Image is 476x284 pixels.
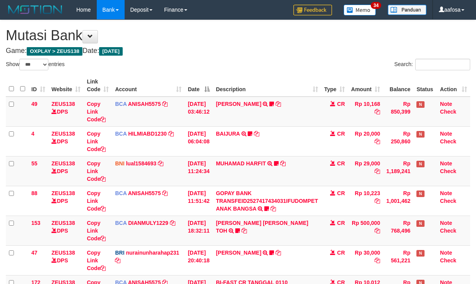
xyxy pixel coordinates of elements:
[115,101,127,107] span: BCA
[383,126,413,156] td: Rp 250,860
[128,220,168,226] a: DIANMULY1229
[48,97,84,127] td: DPS
[440,198,456,204] a: Check
[416,190,424,197] span: Has Note
[416,220,424,227] span: Has Note
[416,250,424,257] span: Has Note
[394,59,470,70] label: Search:
[280,160,286,167] a: Copy MUHAMAD HARFIT to clipboard
[84,75,112,97] th: Link Code: activate to sort column ascending
[348,126,383,156] td: Rp 20,000
[48,245,84,275] td: DPS
[51,160,75,167] a: ZEUS138
[413,75,437,97] th: Status
[51,220,75,226] a: ZEUS138
[440,228,456,234] a: Check
[168,131,174,137] a: Copy HILMIABD1230 to clipboard
[416,101,424,108] span: Has Note
[128,101,161,107] a: ANISAH5575
[87,160,106,182] a: Copy Link Code
[126,250,179,256] a: nurainunharahap231
[293,5,332,15] img: Feedback.jpg
[48,216,84,245] td: DPS
[416,161,424,167] span: Has Note
[440,160,452,167] a: Note
[162,101,168,107] a: Copy ANISAH5575 to clipboard
[87,131,106,152] a: Copy Link Code
[440,101,452,107] a: Note
[19,59,48,70] select: Showentries
[440,250,452,256] a: Note
[128,190,161,196] a: ANISAH5575
[115,160,124,167] span: BNI
[115,257,120,264] a: Copy nurainunharahap231 to clipboard
[241,228,247,234] a: Copy CARINA OCTAVIA TOH to clipboard
[375,109,380,115] a: Copy Rp 10,168 to clipboard
[375,228,380,234] a: Copy Rp 500,000 to clipboard
[115,131,127,137] span: BCA
[87,220,106,241] a: Copy Link Code
[375,198,380,204] a: Copy Rp 10,223 to clipboard
[383,156,413,186] td: Rp 1,189,241
[216,250,261,256] a: [PERSON_NAME]
[115,220,127,226] span: BCA
[383,97,413,127] td: Rp 850,399
[216,160,266,167] a: MUHAMAD HARFIT
[440,168,456,174] a: Check
[126,160,156,167] a: lual1584693
[348,245,383,275] td: Rp 30,000
[48,186,84,216] td: DPS
[383,186,413,216] td: Rp 1,001,462
[87,190,106,212] a: Copy Link Code
[6,47,470,55] h4: Game: Date:
[375,168,380,174] a: Copy Rp 29,000 to clipboard
[437,75,470,97] th: Action: activate to sort column ascending
[440,138,456,145] a: Check
[115,190,127,196] span: BCA
[51,101,75,107] a: ZEUS138
[440,109,456,115] a: Check
[128,131,167,137] a: HILMIABD1230
[383,245,413,275] td: Rp 561,221
[321,75,348,97] th: Type: activate to sort column ascending
[31,160,38,167] span: 55
[99,47,123,56] span: [DATE]
[216,220,308,234] a: [PERSON_NAME] [PERSON_NAME] TOH
[388,5,426,15] img: panduan.png
[51,190,75,196] a: ZEUS138
[31,250,38,256] span: 47
[348,97,383,127] td: Rp 10,168
[216,131,240,137] a: BAIJURA
[6,4,65,15] img: MOTION_logo.png
[185,245,212,275] td: [DATE] 20:40:18
[344,5,376,15] img: Button%20Memo.svg
[31,101,38,107] span: 49
[337,101,345,107] span: CR
[276,250,281,256] a: Copy RISAL WAHYUDI to clipboard
[216,190,318,212] a: GOPAY BANK TRANSFEID2527417434031IFUDOMPET ANAK BANGSA
[185,75,212,97] th: Date: activate to sort column descending
[51,250,75,256] a: ZEUS138
[112,75,185,97] th: Account: activate to sort column ascending
[48,156,84,186] td: DPS
[48,75,84,97] th: Website: activate to sort column ascending
[6,28,470,43] h1: Mutasi Bank
[213,75,321,97] th: Description: activate to sort column ascending
[28,75,48,97] th: ID: activate to sort column ascending
[31,220,40,226] span: 153
[440,257,456,264] a: Check
[185,156,212,186] td: [DATE] 11:24:34
[371,2,381,9] span: 34
[31,190,38,196] span: 88
[348,186,383,216] td: Rp 10,223
[51,131,75,137] a: ZEUS138
[185,97,212,127] td: [DATE] 03:46:12
[216,101,261,107] a: [PERSON_NAME]
[375,138,380,145] a: Copy Rp 20,000 to clipboard
[48,126,84,156] td: DPS
[348,75,383,97] th: Amount: activate to sort column ascending
[375,257,380,264] a: Copy Rp 30,000 to clipboard
[254,131,259,137] a: Copy BAIJURA to clipboard
[185,216,212,245] td: [DATE] 18:32:11
[6,59,65,70] label: Show entries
